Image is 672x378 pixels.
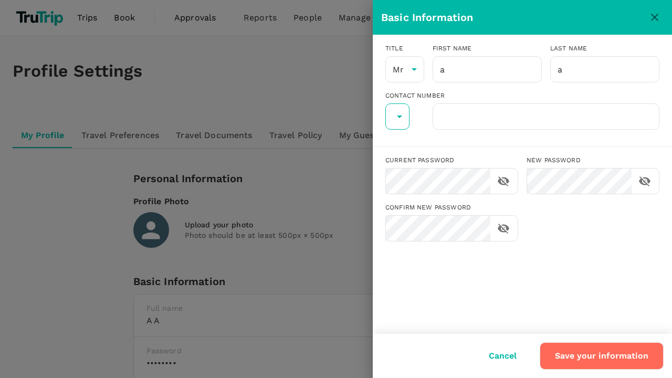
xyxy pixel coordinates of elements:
[636,172,654,190] button: toggle password visibility
[433,44,542,54] div: First name
[385,91,659,101] div: Contact Number
[385,155,518,166] div: Current password
[495,172,512,190] button: toggle password visibility
[540,342,664,370] button: Save your information
[550,44,659,54] div: Last name
[381,9,646,26] div: Basic Information
[646,8,664,26] button: close
[474,343,531,369] button: Cancel
[385,103,409,130] div: ​
[495,219,512,237] button: toggle password visibility
[385,56,424,82] div: Mr
[527,155,659,166] div: New password
[385,203,518,213] div: Confirm new password
[385,44,424,54] div: Title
